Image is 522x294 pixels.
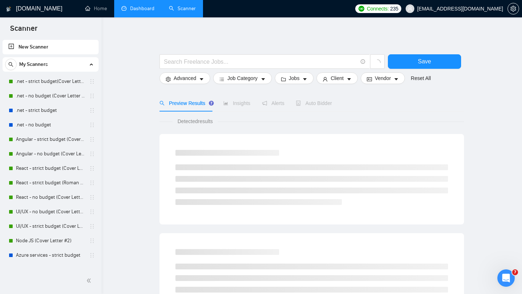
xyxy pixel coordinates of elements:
[169,5,196,12] a: searchScanner
[6,3,11,15] img: logo
[8,40,93,54] a: New Scanner
[105,12,120,26] img: Profile image for Viktor
[15,189,59,197] span: Search for help
[367,5,389,13] span: Connects:
[296,101,301,106] span: robot
[174,74,196,82] span: Advanced
[375,74,391,82] span: Vendor
[32,134,74,142] div: [PERSON_NAME]
[302,76,307,82] span: caret-down
[15,116,130,123] div: Recent message
[367,76,372,82] span: idcard
[89,238,95,244] span: holder
[14,14,26,25] img: logo
[16,89,85,103] a: .net - no budget (Cover Letter #2)
[89,108,95,113] span: holder
[89,79,95,84] span: holder
[289,74,300,82] span: Jobs
[14,51,130,88] p: Hi [EMAIL_ADDRESS][DOMAIN_NAME] 👋
[11,203,134,224] div: ✅ How To: Connect your agency to [DOMAIN_NAME]
[8,121,137,147] div: Profile image for Viktorтакож за жовтень, щось дуже сильно просів профайл [PERSON_NAME]([PERSON_N...
[219,76,224,82] span: bars
[199,76,204,82] span: caret-down
[275,72,314,84] button: folderJobscaret-down
[89,252,95,258] span: holder
[159,101,165,106] span: search
[15,157,121,165] div: Send us a message
[374,59,381,66] span: loading
[16,234,85,248] a: Node JS (Cover Letter #2)
[16,205,85,219] a: UI/UX - no budget (Cover Letter #2)
[16,176,85,190] a: React - strict budget (Roman Account) (Cover Letter #2)
[85,5,107,12] a: homeHome
[223,101,228,106] span: area-chart
[32,127,224,133] span: також за жовтень, щось дуже сильно просів профайл [PERSON_NAME](
[159,72,210,84] button: settingAdvancedcaret-down
[15,127,29,141] img: Profile image for Viktor
[16,74,85,89] a: .net - strict budget(Cover Letter #3)
[89,136,95,142] span: holder
[89,165,95,171] span: holder
[16,190,85,205] a: React - no budget (Cover Letter #1)
[14,88,130,101] p: How can we help?
[15,206,121,221] div: ✅ How To: Connect your agency to [DOMAIN_NAME]
[359,6,364,12] img: upwork-logo.png
[411,74,431,82] a: Reset All
[7,151,138,179] div: Send us a messageWe typically reply in under a minute
[227,74,257,82] span: Job Category
[166,76,171,82] span: setting
[125,12,138,25] div: Close
[208,100,215,106] div: Tooltip anchor
[11,186,134,200] button: Search for help
[121,5,154,12] a: dashboardDashboard
[418,57,431,66] span: Save
[262,100,285,106] span: Alerts
[316,72,358,84] button: userClientcaret-down
[16,103,85,118] a: .net - strict budget
[89,223,95,229] span: holder
[507,3,519,14] button: setting
[407,6,413,11] span: user
[15,165,121,173] div: We typically reply in under a minute
[16,219,85,234] a: UI/UX - strict budget (Cover Letter #2)
[19,57,48,72] span: My Scanners
[508,6,519,12] span: setting
[89,93,95,99] span: holder
[115,244,127,249] span: Help
[89,209,95,215] span: holder
[388,54,461,69] button: Save
[361,59,365,64] span: info-circle
[89,180,95,186] span: holder
[89,122,95,128] span: holder
[89,267,95,273] span: holder
[164,57,357,66] input: Search Freelance Jobs...
[512,269,518,275] span: 7
[78,12,92,26] img: Profile image for Mariia
[390,5,398,13] span: 235
[97,226,145,255] button: Help
[16,248,85,262] a: Azure services - strict budget
[60,244,85,249] span: Messages
[91,12,106,26] img: Profile image for Dima
[5,62,16,67] span: search
[86,277,94,284] span: double-left
[497,269,515,287] iframe: Intercom live chat
[296,100,332,106] span: Auto Bidder
[361,72,405,84] button: idcardVendorcaret-down
[323,76,328,82] span: user
[159,100,212,106] span: Preview Results
[48,226,96,255] button: Messages
[261,76,266,82] span: caret-down
[89,151,95,157] span: holder
[331,74,344,82] span: Client
[3,40,99,54] li: New Scanner
[507,6,519,12] a: setting
[4,23,43,38] span: Scanner
[16,132,85,147] a: Angular - strict budget (Cover Letter #1)
[89,194,95,200] span: holder
[16,161,85,176] a: React - strict budget (Cover Letter #2)
[262,101,267,106] span: notification
[347,76,352,82] span: caret-down
[16,118,85,132] a: .net - no budget
[394,76,399,82] span: caret-down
